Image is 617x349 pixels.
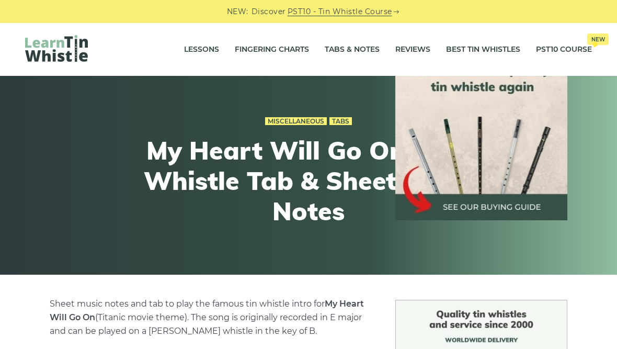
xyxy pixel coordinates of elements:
[395,48,567,220] img: tin whistle buying guide
[184,37,219,63] a: Lessons
[395,37,430,63] a: Reviews
[446,37,520,63] a: Best Tin Whistles
[235,37,309,63] a: Fingering Charts
[265,117,327,126] a: Miscellaneous
[25,35,88,62] img: LearnTinWhistle.com
[325,37,380,63] a: Tabs & Notes
[587,33,609,45] span: New
[116,136,501,226] h1: My Heart Will Go On - Tin Whistle Tab & Sheet Music Notes
[536,37,592,63] a: PST10 CourseNew
[329,117,352,126] a: Tabs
